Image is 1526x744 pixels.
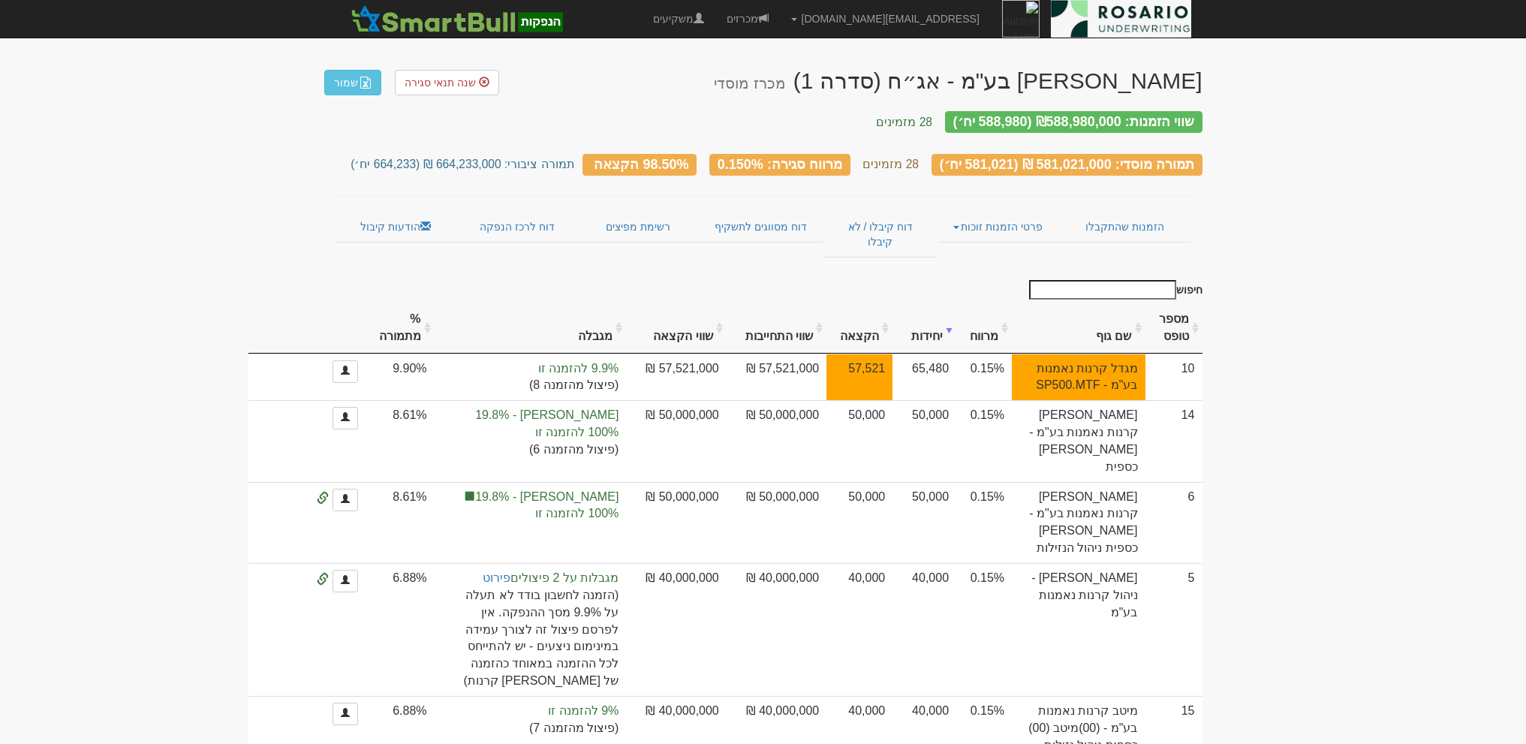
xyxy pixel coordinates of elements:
[442,570,619,587] span: מגבלות על 2 פיצולים
[442,441,619,459] span: (פיצול מהזמנה 6)
[626,303,726,354] th: שווי הקצאה: activate to sort column ascending
[1145,400,1202,481] td: 14
[442,407,619,424] span: [PERSON_NAME] - 19.8%
[823,211,937,258] a: דוח קיבלו / לא קיבלו
[1029,280,1176,300] input: חיפוש
[1145,303,1202,354] th: מספר טופס: activate to sort column ascending
[945,111,1202,133] div: שווי הזמנות: ₪588,980,000 (588,980 יח׳)
[442,720,619,737] span: (פיצול מהזמנה 7)
[442,360,619,378] span: 9.9% להזמנה זו
[336,211,456,242] a: הודעות קיבול
[351,158,574,170] small: תמורה ציבורי: 664,233,000 ₪ (664,233 יח׳)
[1058,211,1190,242] a: הזמנות שהתקבלו
[442,703,619,720] span: 9% להזמנה זו
[727,563,826,696] td: 40,000,000 ₪
[395,70,499,95] a: שנה תנאי סגירה
[714,68,1202,93] div: דניאל פקדונות בע"מ - אג״ח (סדרה 1) - הנפקה לציבור
[1012,400,1145,481] td: [PERSON_NAME] קרנות נאמנות בע"מ - [PERSON_NAME] כספית
[442,424,619,441] span: 100% להזמנה זו
[727,400,826,481] td: 50,000,000 ₪
[442,505,619,523] span: 100% להזמנה זו
[892,482,956,563] td: 50,000
[1024,280,1202,300] label: חיפוש
[727,303,826,354] th: שווי התחייבות: activate to sort column ascending
[577,211,697,242] a: רשימת מפיצים
[956,303,1012,354] th: מרווח : activate to sort column ascending
[1012,482,1145,563] td: [PERSON_NAME] קרנות נאמנות בע"מ - [PERSON_NAME] כספית ניהול הנזילות
[876,116,932,128] small: 28 מזמינים
[405,77,476,89] span: שנה תנאי סגירה
[826,400,892,481] td: 50,000
[892,563,956,696] td: 40,000
[892,400,956,481] td: 50,000
[456,211,577,242] a: דוח לרכז הנפקה
[826,563,892,696] td: 40,000
[435,400,627,481] td: הקצאה בפועל לקבוצה 'איילון' 17.2%
[626,482,726,563] td: 50,000,000 ₪
[956,354,1012,401] td: 0.15%
[1145,482,1202,563] td: 6
[892,354,956,401] td: 65,480
[483,571,510,584] a: פירוט
[324,70,381,95] a: שמור
[442,587,619,690] span: (הזמנה לחשבון בודד לא תעלה על 9.9% מסך ההנפקה. אין לפרסם פיצול זה לצורך עמידה במינימום ניצעים - י...
[626,400,726,481] td: 50,000,000 ₪
[1145,563,1202,696] td: 5
[698,211,823,242] a: דוח מסווגים לתשקיף
[366,354,435,401] td: 9.90%
[1012,303,1145,354] th: שם גוף : activate to sort column ascending
[1145,354,1202,401] td: 10
[442,377,619,394] span: (פיצול מהזמנה 8)
[442,489,619,506] span: [PERSON_NAME] - 19.8%
[956,563,1012,696] td: 0.15%
[1012,563,1145,696] td: [PERSON_NAME] - ניהול קרנות נאמנות בע"מ
[862,158,919,170] small: 28 מזמינים
[714,75,785,92] small: מכרז מוסדי
[892,303,956,354] th: יחידות: activate to sort column ascending
[826,482,892,563] td: 50,000
[826,303,892,354] th: הקצאה: activate to sort column ascending
[727,354,826,401] td: 57,521,000 ₪
[366,303,435,354] th: % מתמורה: activate to sort column ascending
[956,400,1012,481] td: 0.15%
[938,211,1058,242] a: פרטי הזמנות זוכות
[366,400,435,481] td: 8.61%
[366,563,435,696] td: 6.88%
[347,4,567,34] img: SmartBull Logo
[435,303,627,354] th: מגבלה: activate to sort column ascending
[360,77,372,89] img: excel-file-white.png
[626,563,726,696] td: 40,000,000 ₪
[435,482,627,563] td: הקצאה בפועל לקבוצה 'איילון' 17.2%
[1012,354,1145,401] td: מגדל קרנות נאמנות בע"מ - SP500.MTF
[932,154,1202,176] div: תמורה מוסדי: 581,021,000 ₪ (581,021 יח׳)
[956,482,1012,563] td: 0.15%
[727,482,826,563] td: 50,000,000 ₪
[594,156,688,171] span: 98.50% הקצאה
[709,154,850,176] div: מרווח סגירה: 0.150%
[626,354,726,401] td: 57,521,000 ₪
[366,482,435,563] td: 8.61%
[826,354,892,401] td: אחוז הקצאה להצעה זו 87.8%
